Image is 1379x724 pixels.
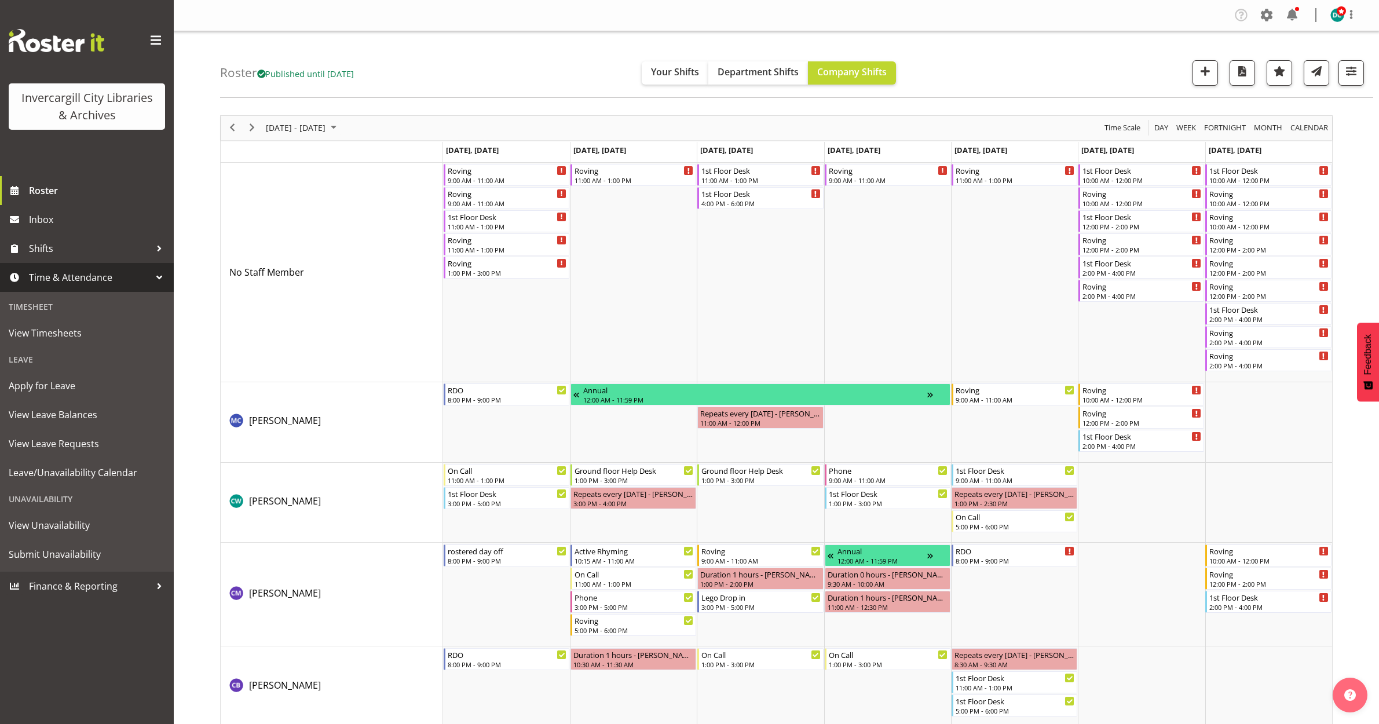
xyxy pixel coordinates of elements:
span: [DATE], [DATE] [1081,145,1134,155]
a: View Leave Requests [3,429,171,458]
span: Your Shifts [651,65,699,78]
span: Shifts [29,240,151,257]
a: [PERSON_NAME] [249,678,321,692]
div: Chamique Mamolo"s event - Roving Begin From Wednesday, October 15, 2025 at 9:00:00 AM GMT+13:00 E... [697,544,823,566]
div: Roving [1209,211,1328,222]
div: 11:00 AM - 12:00 PM [700,418,820,427]
div: 12:00 AM - 11:59 PM [837,556,927,565]
div: Roving [1082,407,1201,419]
div: Chris Broad"s event - 1st Floor Desk Begin From Friday, October 17, 2025 at 11:00:00 AM GMT+13:00... [952,671,1077,693]
button: Time Scale [1103,120,1143,135]
div: No Staff Member"s event - Roving Begin From Sunday, October 19, 2025 at 10:00:00 AM GMT+13:00 End... [1205,187,1331,209]
div: Unavailability [3,487,171,511]
div: 10:00 AM - 12:00 PM [1082,175,1201,185]
button: October 2025 [264,120,342,135]
span: Roster [29,182,168,199]
span: [DATE], [DATE] [446,145,499,155]
button: Add a new shift [1193,60,1218,86]
div: Aurora Catu"s event - 1st Floor Desk Begin From Saturday, October 18, 2025 at 2:00:00 PM GMT+13:0... [1078,430,1204,452]
div: 11:00 AM - 1:00 PM [575,579,693,588]
div: 5:00 PM - 6:00 PM [956,706,1074,715]
div: 9:00 AM - 11:00 AM [448,175,566,185]
div: Roving [448,257,566,269]
div: previous period [222,116,242,140]
div: Repeats every [DATE] - [PERSON_NAME] [954,488,1074,499]
div: 2:00 PM - 4:00 PM [1082,291,1201,301]
button: Feedback - Show survey [1357,323,1379,401]
div: 10:00 AM - 12:00 PM [1082,199,1201,208]
div: No Staff Member"s event - Roving Begin From Monday, October 13, 2025 at 11:00:00 AM GMT+13:00 End... [444,233,569,255]
div: On Call [575,568,693,580]
div: 9:00 AM - 11:00 AM [956,395,1074,404]
div: 8:00 PM - 9:00 PM [448,660,566,669]
div: Duration 0 hours - [PERSON_NAME] [828,568,948,580]
div: No Staff Member"s event - Roving Begin From Sunday, October 19, 2025 at 12:00:00 PM GMT+13:00 End... [1205,257,1331,279]
div: 10:15 AM - 11:00 AM [575,556,693,565]
div: 2:00 PM - 4:00 PM [1082,268,1201,277]
span: [DATE], [DATE] [828,145,880,155]
div: Leave [3,348,171,371]
div: No Staff Member"s event - Roving Begin From Sunday, October 19, 2025 at 2:00:00 PM GMT+13:00 Ends... [1205,349,1331,371]
span: [DATE] - [DATE] [265,120,327,135]
div: 9:00 AM - 11:00 AM [448,199,566,208]
div: Catherine Wilson"s event - Ground floor Help Desk Begin From Tuesday, October 14, 2025 at 1:00:00... [570,464,696,486]
div: Roving [448,164,566,176]
div: Chamique Mamolo"s event - Duration 1 hours - Chamique Mamolo Begin From Thursday, October 16, 202... [825,591,950,613]
div: No Staff Member"s event - 1st Floor Desk Begin From Wednesday, October 15, 2025 at 11:00:00 AM GM... [697,164,823,186]
span: [PERSON_NAME] [249,587,321,599]
div: 11:00 AM - 1:00 PM [701,175,820,185]
span: [DATE], [DATE] [573,145,626,155]
div: 11:00 AM - 1:00 PM [956,175,1074,185]
div: Roving [1082,280,1201,292]
div: No Staff Member"s event - Roving Begin From Friday, October 17, 2025 at 11:00:00 AM GMT+13:00 End... [952,164,1077,186]
div: 8:00 PM - 9:00 PM [448,556,566,565]
div: 11:00 AM - 1:00 PM [956,683,1074,692]
div: No Staff Member"s event - 1st Floor Desk Begin From Sunday, October 19, 2025 at 10:00:00 AM GMT+1... [1205,164,1331,186]
div: Roving [1082,188,1201,199]
div: No Staff Member"s event - 1st Floor Desk Begin From Monday, October 13, 2025 at 11:00:00 AM GMT+1... [444,210,569,232]
a: View Timesheets [3,319,171,348]
div: Roving [575,164,693,176]
div: Lego Drop in [701,591,820,603]
div: 1st Floor Desk [448,488,566,499]
div: 1st Floor Desk [1082,430,1201,442]
div: 9:30 AM - 10:00 AM [828,579,948,588]
div: 12:00 PM - 2:00 PM [1082,245,1201,254]
div: 10:00 AM - 12:00 PM [1209,175,1328,185]
span: Feedback [1363,334,1373,375]
div: 12:00 PM - 2:00 PM [1209,268,1328,277]
span: calendar [1289,120,1329,135]
div: On Call [448,465,566,476]
button: Send a list of all shifts for the selected filtered period to all rostered employees. [1304,60,1329,86]
a: [PERSON_NAME] [249,586,321,600]
div: 1st Floor Desk [448,211,566,222]
span: [PERSON_NAME] [249,495,321,507]
div: Chamique Mamolo"s event - Active Rhyming Begin From Tuesday, October 14, 2025 at 10:15:00 AM GMT+... [570,544,696,566]
div: No Staff Member"s event - Roving Begin From Saturday, October 18, 2025 at 10:00:00 AM GMT+13:00 E... [1078,187,1204,209]
div: 1:00 PM - 3:00 PM [575,476,693,485]
div: 9:00 AM - 11:00 AM [829,476,948,485]
div: 1st Floor Desk [829,488,948,499]
div: Catherine Wilson"s event - 1st Floor Desk Begin From Monday, October 13, 2025 at 3:00:00 PM GMT+1... [444,487,569,509]
div: 1:00 PM - 2:00 PM [700,579,820,588]
button: Month [1289,120,1330,135]
div: Aurora Catu"s event - Repeats every wednesday - Aurora Catu Begin From Wednesday, October 15, 202... [697,407,823,429]
div: Catherine Wilson"s event - 1st Floor Desk Begin From Thursday, October 16, 2025 at 1:00:00 PM GMT... [825,487,950,509]
div: 1st Floor Desk [1209,304,1328,315]
div: 3:00 PM - 5:00 PM [448,499,566,508]
button: Download a PDF of the roster according to the set date range. [1230,60,1255,86]
div: No Staff Member"s event - Roving Begin From Monday, October 13, 2025 at 9:00:00 AM GMT+13:00 Ends... [444,164,569,186]
div: 10:00 AM - 12:00 PM [1209,199,1328,208]
div: 11:00 AM - 1:00 PM [448,222,566,231]
span: Apply for Leave [9,377,165,394]
span: Leave/Unavailability Calendar [9,464,165,481]
div: Chamique Mamolo"s event - On Call Begin From Tuesday, October 14, 2025 at 11:00:00 AM GMT+13:00 E... [570,568,696,590]
div: Roving [575,615,693,626]
button: Filter Shifts [1338,60,1364,86]
div: 12:00 PM - 2:00 PM [1082,418,1201,427]
div: 3:00 PM - 5:00 PM [701,602,820,612]
span: Fortnight [1203,120,1247,135]
div: 2:00 PM - 4:00 PM [1209,361,1328,370]
div: Roving [1209,350,1328,361]
img: donald-cunningham11616.jpg [1330,8,1344,22]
